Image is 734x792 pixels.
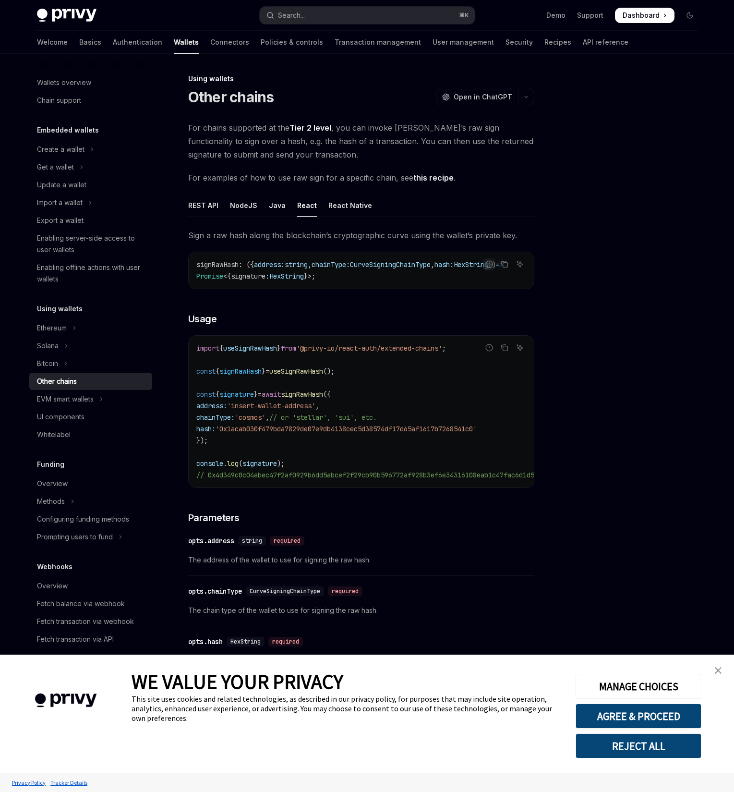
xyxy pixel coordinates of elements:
span: ); [277,459,285,468]
span: signature [231,272,265,280]
div: Create a wallet [37,144,84,155]
div: Enabling server-side access to user wallets [37,232,146,256]
span: 'cosmos' [235,413,265,422]
button: AGREE & PROCEED [576,704,701,729]
a: Fetch balance via webhook [29,595,152,612]
button: Toggle Solana section [29,337,152,354]
div: React Native [328,194,372,217]
a: Tracker Details [48,774,90,791]
span: > [308,272,312,280]
div: required [328,586,362,596]
span: ; [312,272,315,280]
div: Overview [37,478,68,489]
div: EVM smart wallets [37,393,94,405]
span: import [196,344,219,353]
div: Fetch balance via webhook [37,598,125,609]
span: hash: [196,425,216,433]
a: Privacy Policy [10,774,48,791]
div: Get a wallet [37,161,74,173]
span: 'insert-wallet-address' [227,402,315,410]
div: REST API [188,194,218,217]
a: Tier 2 level [289,123,331,133]
span: Promise [196,272,223,280]
span: For chains supported at the , you can invoke [PERSON_NAME]’s raw sign functionality to sign over ... [188,121,534,161]
span: signRawHash [196,260,239,269]
div: Fetch transaction via API [37,634,114,645]
span: signRawHash [281,390,323,399]
span: } [304,272,308,280]
span: Sign a raw hash along the blockchain’s cryptographic curve using the wallet’s private key. [188,229,534,242]
a: API reference [583,31,628,54]
span: Parameters [188,511,240,524]
div: required [268,637,303,646]
a: Overview [29,475,152,492]
a: Transaction management [335,31,421,54]
span: = [265,367,269,376]
button: Open search [260,7,475,24]
div: Overview [37,580,68,592]
span: WE VALUE YOUR PRIVACY [132,669,343,694]
span: console [196,459,223,468]
a: Demo [546,11,566,20]
button: Toggle dark mode [682,8,698,23]
div: Configuring funding methods [37,513,129,525]
button: Copy the contents from the code block [498,258,511,270]
span: Open in ChatGPT [454,92,512,102]
button: Open in ChatGPT [436,89,518,105]
span: } [254,390,258,399]
a: UI components [29,408,152,426]
button: Toggle Bitcoin section [29,355,152,372]
span: HexString [269,272,304,280]
span: '0x1acab030f479bda7829de07e9db4138cec5d38574df17d65af1617b7268541c0' [216,425,477,433]
span: } [277,344,281,353]
span: (); [323,367,335,376]
span: } [262,367,265,376]
a: Welcome [37,31,68,54]
div: NodeJS [230,194,257,217]
a: Configuring funding methods [29,511,152,528]
div: required [270,536,304,546]
a: Enabling offline actions with user wallets [29,259,152,288]
a: Wallets overview [29,74,152,91]
a: Enabling server-side access to user wallets [29,230,152,258]
a: Wallets [174,31,199,54]
span: signature [219,390,254,399]
span: log [227,459,239,468]
span: : [281,260,285,269]
a: Recipes [544,31,571,54]
button: Ask AI [514,258,526,270]
span: Usage [188,312,217,326]
span: string [285,260,308,269]
span: signature [242,459,277,468]
span: < [223,272,227,280]
div: Using wallets [188,74,534,84]
span: HexString [454,260,488,269]
a: Policies & controls [261,31,323,54]
h5: Funding [37,459,64,470]
a: Dashboard [615,8,674,23]
button: Toggle Import a wallet section [29,194,152,211]
div: This site uses cookies and related technologies, as described in our privacy policy, for purposes... [132,694,561,723]
a: this recipe [413,173,454,183]
span: // or 'stellar', 'sui', etc. [269,413,377,422]
span: const [196,367,216,376]
div: Wallets overview [37,77,91,88]
div: Export a wallet [37,215,84,226]
div: UI components [37,411,84,423]
span: chainType [312,260,346,269]
span: , [431,260,434,269]
button: Report incorrect code [483,341,495,354]
a: Overview [29,577,152,595]
span: ({ [323,390,331,399]
h1: Other chains [188,88,274,106]
span: ; [442,344,446,353]
span: from [281,344,296,353]
button: REJECT ALL [576,733,701,758]
span: { [219,344,223,353]
a: Update a wallet [29,176,152,194]
span: : [450,260,454,269]
div: Update a wallet [37,179,86,191]
a: Export a wallet [29,212,152,229]
span: : [265,272,269,280]
span: address [254,260,281,269]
